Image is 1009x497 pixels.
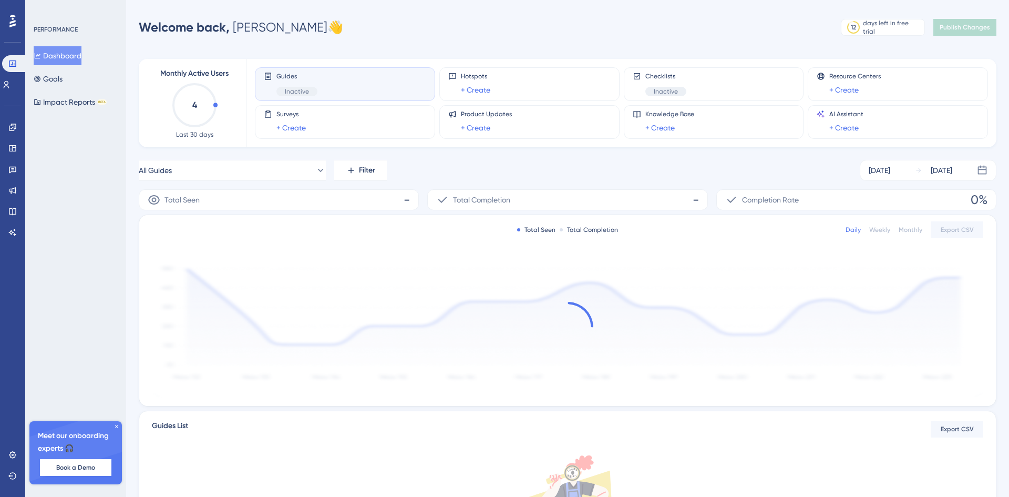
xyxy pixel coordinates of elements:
button: Dashboard [34,46,81,65]
div: [DATE] [931,164,952,177]
span: Inactive [285,87,309,96]
div: Monthly [899,226,922,234]
button: Export CSV [931,421,983,438]
span: Total Seen [164,194,200,206]
div: [PERSON_NAME] 👋 [139,19,343,36]
span: Inactive [654,87,678,96]
span: Surveys [276,110,306,118]
button: Book a Demo [40,459,111,476]
span: Monthly Active Users [160,67,229,80]
a: + Create [276,121,306,134]
span: Last 30 days [176,130,213,139]
button: Export CSV [931,221,983,238]
span: Checklists [645,72,686,80]
span: Knowledge Base [645,110,694,118]
span: Guides [276,72,317,80]
span: Completion Rate [742,194,799,206]
button: Goals [34,69,63,88]
span: Export CSV [941,425,974,433]
span: Guides List [152,420,188,439]
div: 12 [851,23,856,32]
span: Total Completion [453,194,510,206]
div: days left in free trial [863,19,921,36]
span: Export CSV [941,226,974,234]
span: Welcome back, [139,19,230,35]
text: 4 [192,100,198,110]
span: Hotspots [461,72,490,80]
a: + Create [829,84,859,96]
a: + Create [829,121,859,134]
button: Filter [334,160,387,181]
a: + Create [461,121,490,134]
span: 0% [971,191,987,208]
div: Total Seen [517,226,555,234]
span: AI Assistant [829,110,863,118]
div: [DATE] [869,164,890,177]
span: - [693,191,699,208]
a: + Create [645,121,675,134]
span: All Guides [139,164,172,177]
span: Filter [359,164,375,177]
div: PERFORMANCE [34,25,78,34]
div: BETA [97,99,107,105]
span: Product Updates [461,110,512,118]
button: Impact ReportsBETA [34,93,107,111]
span: Publish Changes [940,23,990,32]
button: All Guides [139,160,326,181]
div: Total Completion [560,226,618,234]
span: - [404,191,410,208]
span: Book a Demo [56,463,95,472]
div: Weekly [869,226,890,234]
button: Publish Changes [933,19,996,36]
div: Daily [846,226,861,234]
span: Meet our onboarding experts 🎧 [38,430,114,455]
a: + Create [461,84,490,96]
span: Resource Centers [829,72,881,80]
